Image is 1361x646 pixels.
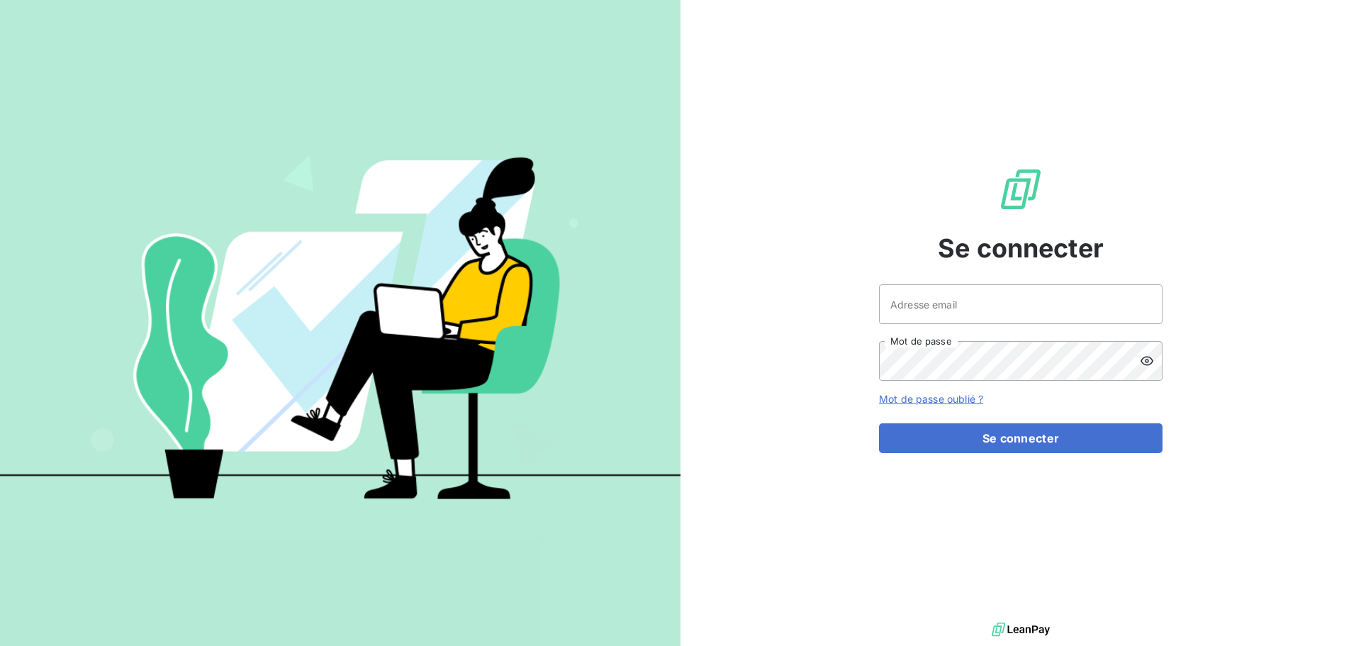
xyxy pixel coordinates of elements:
img: Logo LeanPay [998,167,1043,212]
button: Se connecter [879,423,1163,453]
a: Mot de passe oublié ? [879,393,983,405]
img: logo [992,619,1050,640]
span: Se connecter [938,229,1104,267]
input: placeholder [879,284,1163,324]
